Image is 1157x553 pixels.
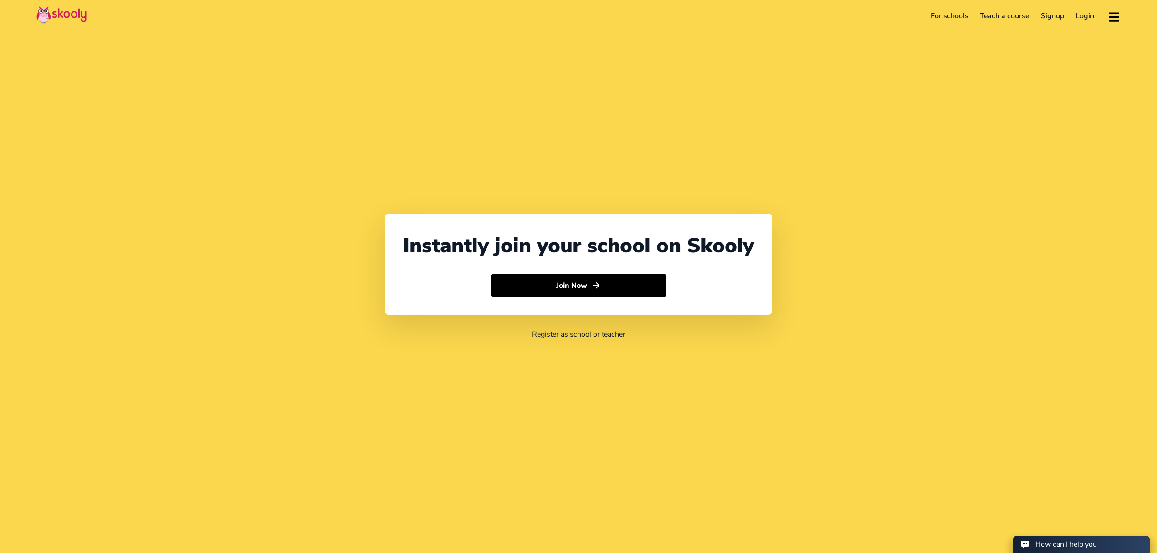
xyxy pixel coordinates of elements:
a: Signup [1035,9,1070,23]
a: Login [1070,9,1101,23]
button: Join Nowarrow forward outline [491,274,666,297]
img: Skooly [36,6,87,24]
div: Instantly join your school on Skooly [403,232,754,260]
button: menu outline [1107,9,1121,24]
ion-icon: arrow forward outline [591,281,601,290]
a: For schools [925,9,974,23]
a: Teach a course [974,9,1035,23]
a: Register as school or teacher [532,329,625,339]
